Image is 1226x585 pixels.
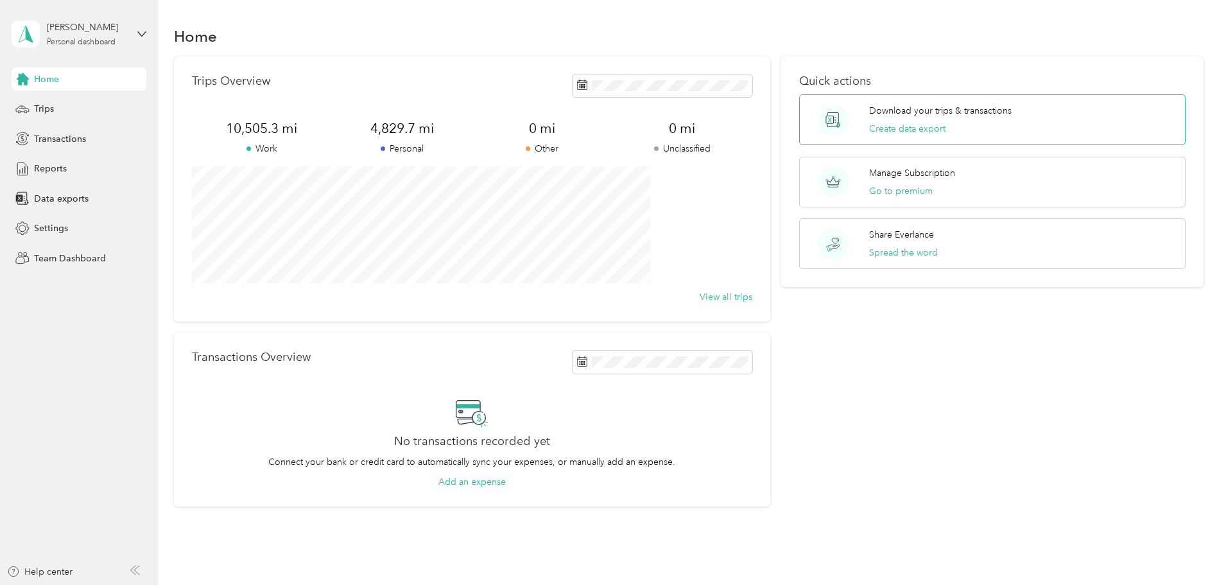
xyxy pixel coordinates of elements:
[34,222,68,235] span: Settings
[869,228,934,241] p: Share Everlance
[47,21,127,34] div: [PERSON_NAME]
[192,351,311,364] p: Transactions Overview
[869,166,955,180] p: Manage Subscription
[394,435,550,448] h2: No transactions recorded yet
[472,142,612,155] p: Other
[268,455,675,469] p: Connect your bank or credit card to automatically sync your expenses, or manually add an expense.
[34,73,59,86] span: Home
[34,252,106,265] span: Team Dashboard
[612,142,752,155] p: Unclassified
[869,246,938,259] button: Spread the word
[192,119,332,137] span: 10,505.3 mi
[332,142,472,155] p: Personal
[7,565,73,579] button: Help center
[34,162,67,175] span: Reports
[192,142,332,155] p: Work
[1154,513,1226,585] iframe: Everlance-gr Chat Button Frame
[869,184,933,198] button: Go to premium
[34,132,86,146] span: Transactions
[174,30,217,43] h1: Home
[799,74,1186,88] p: Quick actions
[332,119,472,137] span: 4,829.7 mi
[612,119,752,137] span: 0 mi
[34,102,54,116] span: Trips
[34,192,89,205] span: Data exports
[192,74,270,88] p: Trips Overview
[472,119,612,137] span: 0 mi
[438,475,506,489] button: Add an expense
[869,122,945,135] button: Create data export
[869,104,1012,118] p: Download your trips & transactions
[47,39,116,46] div: Personal dashboard
[700,290,752,304] button: View all trips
